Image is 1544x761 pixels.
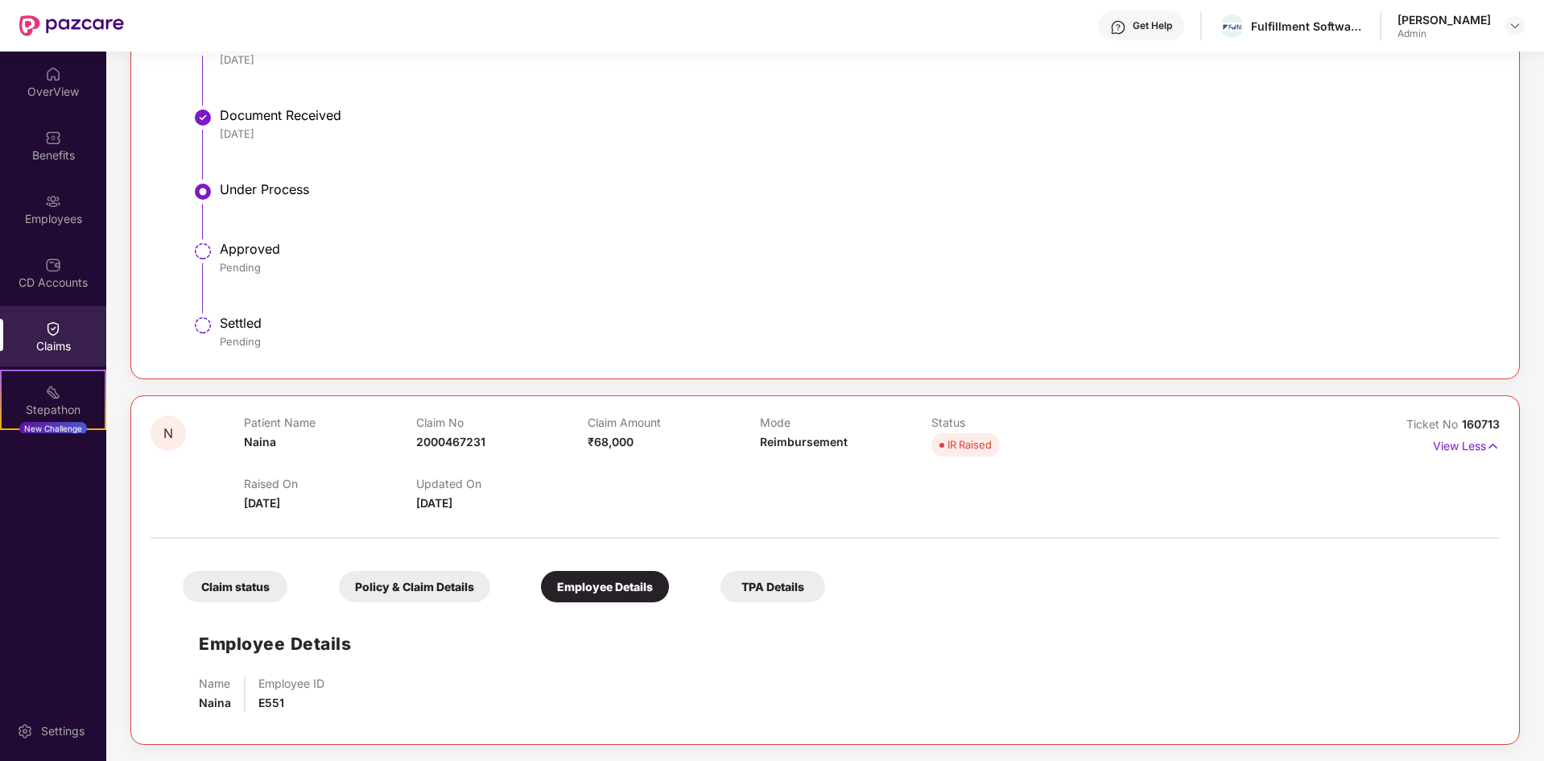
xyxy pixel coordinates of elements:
p: Status [931,416,1103,429]
img: svg+xml;base64,PHN2ZyBpZD0iSGVscC0zMngzMiIgeG1sbnM9Imh0dHA6Ly93d3cudzMub3JnLzIwMDAvc3ZnIiB3aWR0aD... [1110,19,1126,35]
img: svg+xml;base64,PHN2ZyB4bWxucz0iaHR0cDovL3d3dy53My5vcmcvMjAwMC9zdmciIHdpZHRoPSIxNyIgaGVpZ2h0PSIxNy... [1486,437,1500,455]
div: Stepathon [2,401,105,417]
div: Under Process [220,181,1484,197]
img: svg+xml;base64,PHN2ZyBpZD0iU3RlcC1Eb25lLTMyeDMyIiB4bWxucz0iaHR0cDovL3d3dy53My5vcmcvMjAwMC9zdmciIH... [193,108,213,127]
img: svg+xml;base64,PHN2ZyBpZD0iQmVuZWZpdHMiIHhtbG5zPSJodHRwOi8vd3d3LnczLm9yZy8yMDAwL3N2ZyIgd2lkdGg9Ij... [45,130,61,146]
span: 160713 [1462,417,1500,431]
p: Mode [760,416,931,429]
span: E551 [258,696,284,709]
div: Settings [36,722,89,738]
img: svg+xml;base64,PHN2ZyBpZD0iU3RlcC1BY3RpdmUtMzJ4MzIiIHhtbG5zPSJodHRwOi8vd3d3LnczLm9yZy8yMDAwL3N2Zy... [193,182,213,201]
div: TPA Details [720,571,825,602]
img: svg+xml;base64,PHN2ZyBpZD0iRW1wbG95ZWVzIiB4bWxucz0iaHR0cDovL3d3dy53My5vcmcvMjAwMC9zdmciIHdpZHRoPS... [45,193,61,209]
span: Reimbursement [760,435,848,449]
span: ₹68,000 [588,435,634,449]
h1: Employee Details [199,631,351,657]
span: [DATE] [244,496,280,510]
div: IR Raised [947,436,992,453]
div: Policy & Claim Details [339,571,490,602]
span: Ticket No [1406,417,1462,431]
div: Pending [220,334,1484,349]
p: Employee ID [258,676,324,690]
img: svg+xml;base64,PHN2ZyBpZD0iRHJvcGRvd24tMzJ4MzIiIHhtbG5zPSJodHRwOi8vd3d3LnczLm9yZy8yMDAwL3N2ZyIgd2... [1509,19,1521,32]
p: View Less [1433,433,1500,455]
img: svg+xml;base64,PHN2ZyBpZD0iQ0RfQWNjb3VudHMiIGRhdGEtbmFtZT0iQ0QgQWNjb3VudHMiIHhtbG5zPSJodHRwOi8vd3... [45,257,61,273]
img: svg+xml;base64,PHN2ZyBpZD0iU3RlcC1QZW5kaW5nLTMyeDMyIiB4bWxucz0iaHR0cDovL3d3dy53My5vcmcvMjAwMC9zdm... [193,242,213,261]
span: Naina [199,696,231,709]
span: N [163,427,173,440]
div: Employee Details [541,571,669,602]
div: Approved [220,241,1484,257]
div: Get Help [1133,19,1172,32]
div: Claim status [183,571,287,602]
p: Patient Name [244,416,415,429]
img: New Pazcare Logo [19,15,124,36]
img: svg+xml;base64,PHN2ZyBpZD0iQ2xhaW0iIHhtbG5zPSJodHRwOi8vd3d3LnczLm9yZy8yMDAwL3N2ZyIgd2lkdGg9IjIwIi... [45,321,61,337]
span: [DATE] [416,496,452,510]
p: Claim No [416,416,588,429]
span: Naina [244,435,276,449]
img: svg+xml;base64,PHN2ZyBpZD0iU3RlcC1QZW5kaW5nLTMyeDMyIiB4bWxucz0iaHR0cDovL3d3dy53My5vcmcvMjAwMC9zdm... [193,316,213,335]
span: 2000467231 [416,435,485,449]
img: Fulfil-Blue-Composite.png [1220,23,1244,32]
div: [DATE] [220,52,1484,67]
div: Pending [220,260,1484,275]
img: svg+xml;base64,PHN2ZyBpZD0iU2V0dGluZy0yMHgyMCIgeG1sbnM9Imh0dHA6Ly93d3cudzMub3JnLzIwMDAvc3ZnIiB3aW... [17,723,33,739]
img: svg+xml;base64,PHN2ZyBpZD0iSG9tZSIgeG1sbnM9Imh0dHA6Ly93d3cudzMub3JnLzIwMDAvc3ZnIiB3aWR0aD0iMjAiIG... [45,66,61,82]
div: [PERSON_NAME] [1397,12,1491,27]
img: svg+xml;base64,PHN2ZyB4bWxucz0iaHR0cDovL3d3dy53My5vcmcvMjAwMC9zdmciIHdpZHRoPSIyMSIgaGVpZ2h0PSIyMC... [45,384,61,400]
div: Document Received [220,107,1484,123]
div: New Challenge [19,422,87,435]
div: [DATE] [220,126,1484,141]
p: Name [199,676,231,690]
div: Admin [1397,27,1491,40]
p: Claim Amount [588,416,759,429]
div: Settled [220,315,1484,331]
p: Updated On [416,477,588,490]
p: Raised On [244,477,415,490]
div: Fulfillment Software Private Limited [1251,19,1364,34]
